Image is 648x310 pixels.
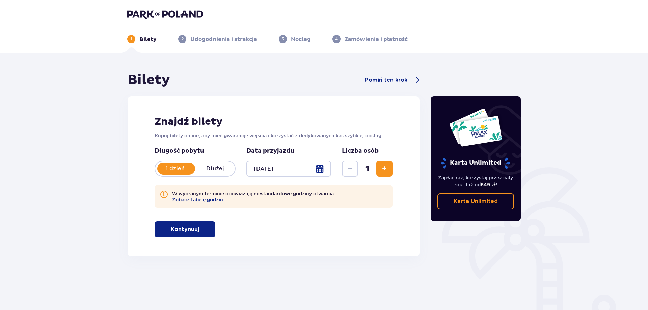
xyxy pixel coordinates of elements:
[440,157,511,169] p: Karta Unlimited
[481,182,496,187] span: 649 zł
[195,165,235,172] p: Dłużej
[246,147,294,155] p: Data przyjazdu
[155,165,195,172] p: 1 dzień
[155,132,393,139] p: Kupuj bilety online, aby mieć gwarancję wejścia i korzystać z dedykowanych kas szybkiej obsługi.
[332,35,408,43] div: 4Zamówienie i płatność
[437,174,514,188] p: Zapłać raz, korzystaj przez cały rok. Już od !
[342,161,358,177] button: Zmniejsz
[172,197,223,202] button: Zobacz tabelę godzin
[335,36,338,42] p: 4
[365,76,420,84] a: Pomiń ten krok
[181,36,184,42] p: 2
[139,36,157,43] p: Bilety
[365,76,407,84] span: Pomiń ten krok
[128,72,170,88] h1: Bilety
[291,36,311,43] p: Nocleg
[282,36,284,42] p: 3
[279,35,311,43] div: 3Nocleg
[127,9,203,19] img: Park of Poland logo
[155,147,236,155] p: Długość pobytu
[127,35,157,43] div: 1Bilety
[155,115,393,128] h2: Znajdź bilety
[131,36,132,42] p: 1
[449,108,503,147] img: Dwie karty całoroczne do Suntago z napisem 'UNLIMITED RELAX', na białym tle z tropikalnymi liśćmi...
[171,226,199,233] p: Kontynuuj
[454,198,498,205] p: Karta Unlimited
[178,35,257,43] div: 2Udogodnienia i atrakcje
[437,193,514,209] a: Karta Unlimited
[376,161,393,177] button: Zwiększ
[359,164,375,174] span: 1
[342,147,379,155] p: Liczba osób
[155,221,215,237] button: Kontynuuj
[345,36,408,43] p: Zamówienie i płatność
[172,190,335,202] p: W wybranym terminie obowiązują niestandardowe godziny otwarcia.
[190,36,257,43] p: Udogodnienia i atrakcje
